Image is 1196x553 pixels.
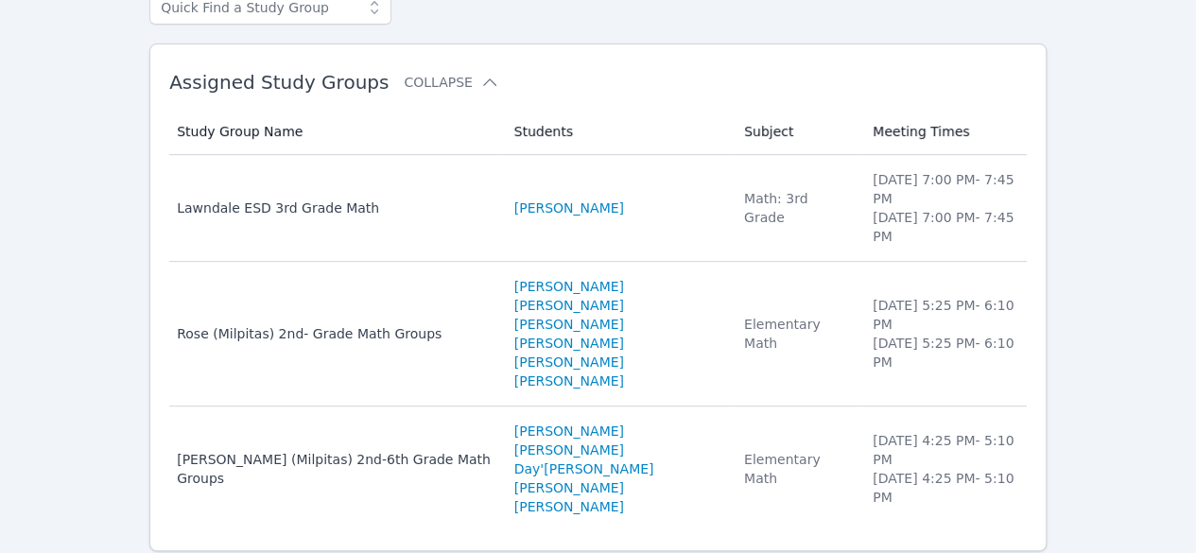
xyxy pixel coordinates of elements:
[733,109,861,155] th: Subject
[514,334,624,353] a: [PERSON_NAME]
[873,469,1015,507] li: [DATE] 4:25 PM - 5:10 PM
[169,262,1027,406] tr: Rose (Milpitas) 2nd- Grade Math Groups[PERSON_NAME][PERSON_NAME][PERSON_NAME][PERSON_NAME][PERSON...
[873,170,1015,208] li: [DATE] 7:00 PM - 7:45 PM
[514,315,624,334] a: [PERSON_NAME]
[861,109,1027,155] th: Meeting Times
[177,450,491,488] div: [PERSON_NAME] (Milpitas) 2nd-6th Grade Math Groups
[169,109,502,155] th: Study Group Name
[514,199,624,217] a: [PERSON_NAME]
[873,296,1015,334] li: [DATE] 5:25 PM - 6:10 PM
[514,422,624,441] a: [PERSON_NAME]
[873,208,1015,246] li: [DATE] 7:00 PM - 7:45 PM
[514,441,624,459] a: [PERSON_NAME]
[503,109,733,155] th: Students
[873,431,1015,469] li: [DATE] 4:25 PM - 5:10 PM
[873,334,1015,372] li: [DATE] 5:25 PM - 6:10 PM
[744,450,850,488] div: Elementary Math
[514,353,721,390] a: [PERSON_NAME] [PERSON_NAME]
[169,71,389,94] span: Assigned Study Groups
[514,497,624,516] a: [PERSON_NAME]
[514,478,624,497] a: [PERSON_NAME]
[744,315,850,353] div: Elementary Math
[169,155,1027,262] tr: Lawndale ESD 3rd Grade Math[PERSON_NAME]Math: 3rd Grade[DATE] 7:00 PM- 7:45 PM[DATE] 7:00 PM- 7:4...
[744,189,850,227] div: Math: 3rd Grade
[514,459,654,478] a: Day'[PERSON_NAME]
[514,277,624,296] a: [PERSON_NAME]
[177,324,491,343] div: Rose (Milpitas) 2nd- Grade Math Groups
[404,73,498,92] button: Collapse
[514,296,624,315] a: [PERSON_NAME]
[169,406,1027,531] tr: [PERSON_NAME] (Milpitas) 2nd-6th Grade Math Groups[PERSON_NAME][PERSON_NAME]Day'[PERSON_NAME][PER...
[177,199,491,217] div: Lawndale ESD 3rd Grade Math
